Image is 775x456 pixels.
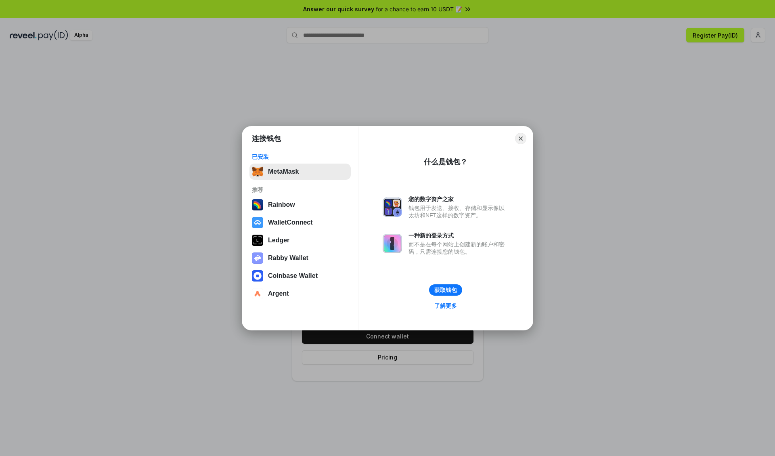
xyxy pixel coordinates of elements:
[383,198,402,217] img: svg+xml,%3Csvg%20xmlns%3D%22http%3A%2F%2Fwww.w3.org%2F2000%2Fsvg%22%20fill%3D%22none%22%20viewBox...
[268,254,308,262] div: Rabby Wallet
[252,270,263,282] img: svg+xml,%3Csvg%20width%3D%2228%22%20height%3D%2228%22%20viewBox%3D%220%200%2028%2028%22%20fill%3D...
[252,186,348,193] div: 推荐
[249,164,351,180] button: MetaMask
[408,241,509,255] div: 而不是在每个网站上创建新的账户和密码，只需连接您的钱包。
[249,197,351,213] button: Rainbow
[249,232,351,248] button: Ledger
[252,252,263,264] img: svg+xml,%3Csvg%20xmlns%3D%22http%3A%2F%2Fwww.w3.org%2F2000%2Fsvg%22%20fill%3D%22none%22%20viewBox...
[252,166,263,177] img: svg+xml,%3Csvg%20fill%3D%22none%22%20height%3D%2233%22%20viewBox%3D%220%200%2035%2033%22%20width%...
[268,168,299,175] div: MetaMask
[515,133,526,144] button: Close
[249,214,351,231] button: WalletConnect
[408,232,509,239] div: 一种新的登录方式
[408,195,509,203] div: 您的数字资产之家
[252,235,263,246] img: svg+xml,%3Csvg%20xmlns%3D%22http%3A%2F%2Fwww.w3.org%2F2000%2Fsvg%22%20width%3D%2228%22%20height%3...
[268,290,289,297] div: Argent
[249,268,351,284] button: Coinbase Wallet
[383,234,402,253] img: svg+xml,%3Csvg%20xmlns%3D%22http%3A%2F%2Fwww.w3.org%2F2000%2Fsvg%22%20fill%3D%22none%22%20viewBox...
[252,134,281,143] h1: 连接钱包
[252,199,263,210] img: svg+xml,%3Csvg%20width%3D%22120%22%20height%3D%22120%22%20viewBox%3D%220%200%20120%20120%22%20fil...
[252,153,348,160] div: 已安装
[268,201,295,208] div: Rainbow
[252,288,263,299] img: svg+xml,%3Csvg%20width%3D%2228%22%20height%3D%2228%22%20viewBox%3D%220%200%2028%2028%22%20fill%3D...
[434,302,457,309] div: 了解更多
[429,300,462,311] a: 了解更多
[424,157,467,167] div: 什么是钱包？
[249,250,351,266] button: Rabby Wallet
[268,219,313,226] div: WalletConnect
[252,217,263,228] img: svg+xml,%3Csvg%20width%3D%2228%22%20height%3D%2228%22%20viewBox%3D%220%200%2028%2028%22%20fill%3D...
[268,272,318,279] div: Coinbase Wallet
[249,286,351,302] button: Argent
[429,284,462,296] button: 获取钱包
[268,237,289,244] div: Ledger
[434,286,457,294] div: 获取钱包
[408,204,509,219] div: 钱包用于发送、接收、存储和显示像以太坊和NFT这样的数字资产。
